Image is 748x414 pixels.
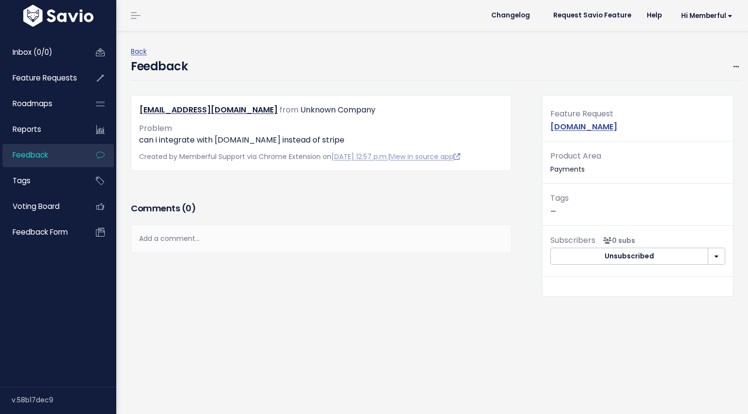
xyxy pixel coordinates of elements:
[390,152,460,161] a: View in source app
[2,67,80,89] a: Feature Requests
[2,93,80,115] a: Roadmaps
[2,144,80,166] a: Feedback
[681,12,732,19] span: Hi Memberful
[550,121,617,132] a: [DOMAIN_NAME]
[550,192,569,204] span: Tags
[550,235,595,246] span: Subscribers
[599,236,635,245] span: <p><strong>Subscribers</strong><br><br> No subscribers yet<br> </p>
[331,152,388,161] a: [DATE] 12:57 p.m.
[131,202,512,215] h3: Comments ( )
[131,47,147,56] a: Back
[550,149,725,175] p: Payments
[139,123,172,134] span: Problem
[139,134,503,146] p: can i integrate with [DOMAIN_NAME] instead of stripe
[131,58,187,75] h4: Feedback
[140,104,278,115] a: [EMAIL_ADDRESS][DOMAIN_NAME]
[300,103,375,117] div: Unknown Company
[186,202,191,214] span: 0
[2,118,80,141] a: Reports
[550,150,601,161] span: Product Area
[13,73,77,83] span: Feature Requests
[280,104,298,115] span: from
[550,248,708,265] button: Unsubscribed
[2,41,80,64] a: Inbox (0/0)
[2,195,80,218] a: Voting Board
[139,152,460,161] span: Created by Memberful Support via Chrome Extension on |
[639,8,670,23] a: Help
[550,191,725,218] p: —
[670,8,740,23] a: Hi Memberful
[13,175,31,186] span: Tags
[13,47,52,57] span: Inbox (0/0)
[13,124,41,134] span: Reports
[550,108,613,119] span: Feature Request
[545,8,639,23] a: Request Savio Feature
[21,5,96,27] img: logo-white.9d6f32f41409.svg
[13,227,68,237] span: Feedback form
[131,224,512,253] div: Add a comment...
[13,150,48,160] span: Feedback
[2,170,80,192] a: Tags
[13,98,52,109] span: Roadmaps
[12,387,116,413] div: v.58b17dec9
[13,201,60,211] span: Voting Board
[491,12,530,19] span: Changelog
[2,221,80,243] a: Feedback form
